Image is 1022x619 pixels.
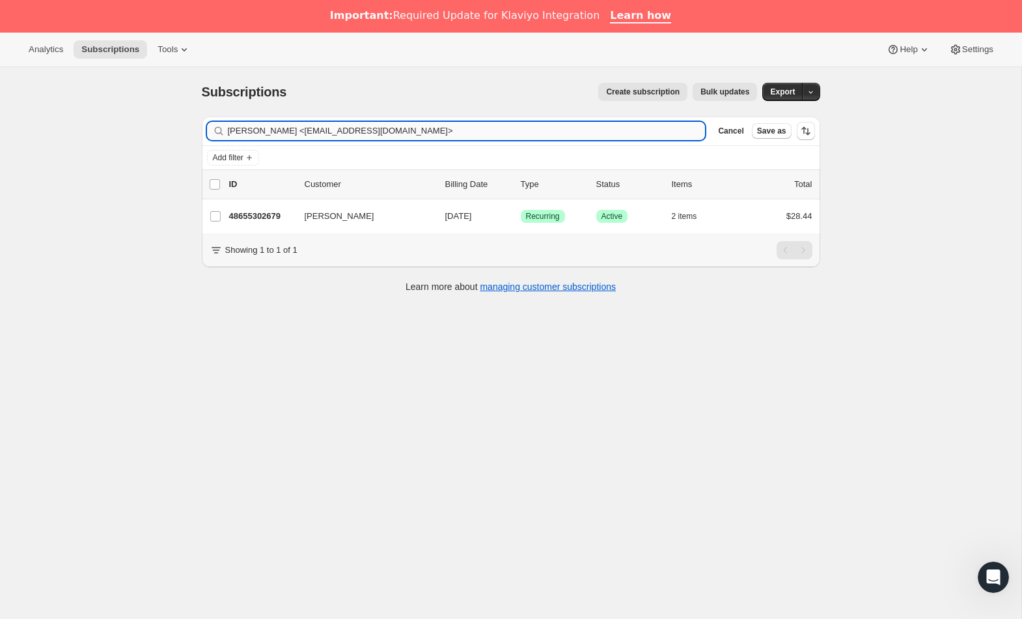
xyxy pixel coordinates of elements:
[229,178,812,191] div: IDCustomerBilling DateTypeStatusItemsTotal
[672,207,711,225] button: 2 items
[672,178,737,191] div: Items
[445,211,472,221] span: [DATE]
[229,210,294,223] p: 48655302679
[713,123,749,139] button: Cancel
[794,178,812,191] p: Total
[777,241,812,259] nav: Pagination
[445,178,510,191] p: Billing Date
[81,44,139,55] span: Subscriptions
[225,244,297,257] p: Showing 1 to 1 of 1
[213,152,243,163] span: Add filter
[797,122,815,140] button: Sort the results
[229,178,294,191] p: ID
[672,211,697,222] span: 2 items
[406,280,616,293] p: Learn more about
[207,150,259,166] button: Add filter
[228,122,706,140] input: Filter subscribers
[598,83,687,101] button: Create subscription
[150,40,199,59] button: Tools
[752,123,792,139] button: Save as
[521,178,586,191] div: Type
[74,40,147,59] button: Subscriptions
[770,87,795,97] span: Export
[330,9,600,22] div: Required Update for Klaviyo Integration
[757,126,786,136] span: Save as
[900,44,917,55] span: Help
[229,207,812,225] div: 48655302679[PERSON_NAME][DATE]SuccessRecurringSuccessActive2 items$28.44
[330,9,393,22] b: Important:
[305,178,435,191] p: Customer
[762,83,803,101] button: Export
[601,211,623,222] span: Active
[606,87,680,97] span: Create subscription
[786,211,812,221] span: $28.44
[718,126,743,136] span: Cancel
[526,211,560,222] span: Recurring
[610,9,671,23] a: Learn how
[29,44,63,55] span: Analytics
[596,178,661,191] p: Status
[158,44,178,55] span: Tools
[202,85,287,99] span: Subscriptions
[941,40,1001,59] button: Settings
[480,281,616,292] a: managing customer subscriptions
[21,40,71,59] button: Analytics
[700,87,749,97] span: Bulk updates
[879,40,938,59] button: Help
[978,562,1009,593] iframe: Intercom live chat
[693,83,757,101] button: Bulk updates
[305,210,374,223] span: [PERSON_NAME]
[962,44,993,55] span: Settings
[297,206,427,227] button: [PERSON_NAME]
